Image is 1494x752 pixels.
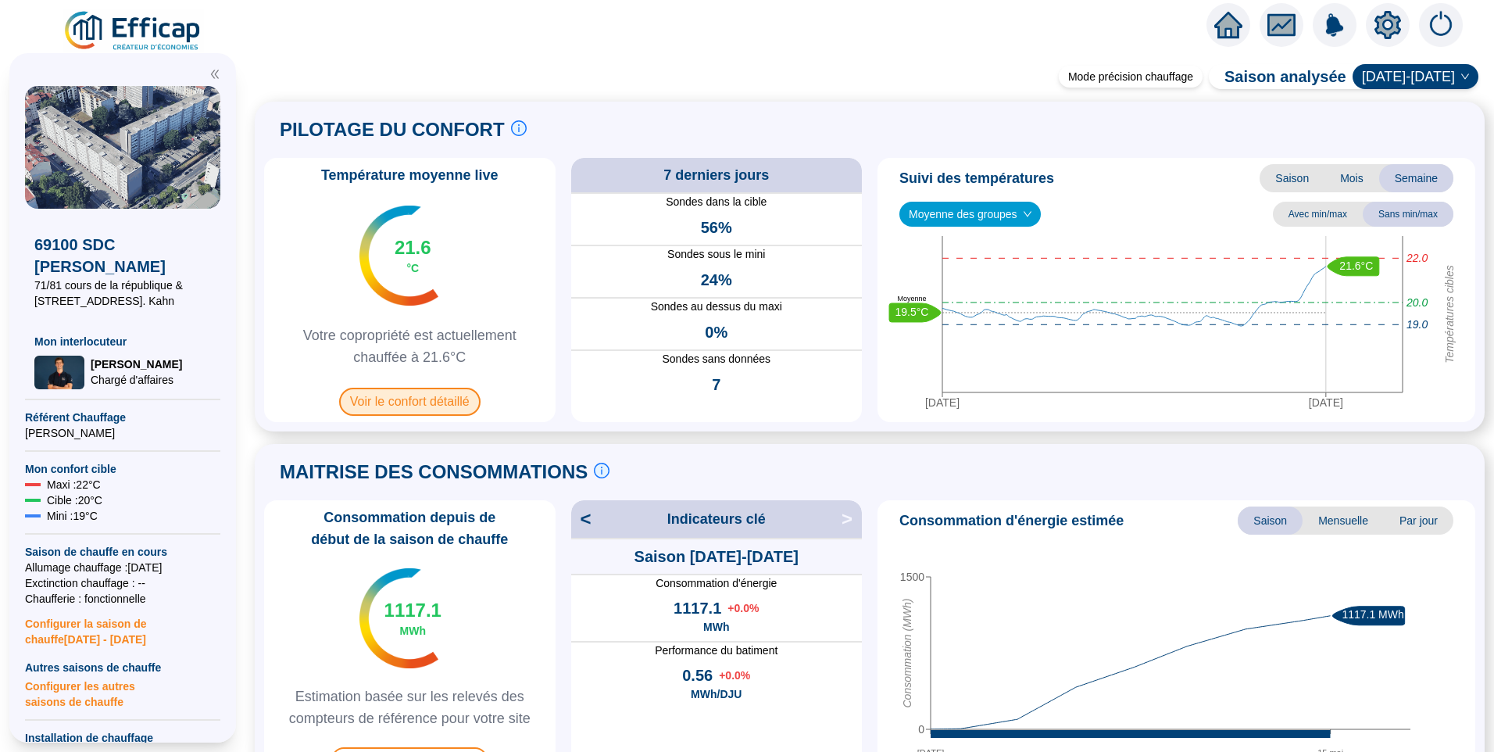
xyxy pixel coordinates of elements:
text: 21.6°C [1339,260,1373,272]
span: Exctinction chauffage : -- [25,575,220,591]
text: Moyenne [897,295,926,303]
span: info-circle [511,120,527,136]
span: Avec min/max [1273,202,1363,227]
span: 7 derniers jours [663,164,769,186]
span: Saison [1260,164,1324,192]
text: 1117.1 MWh [1342,609,1403,621]
span: setting [1374,11,1402,39]
span: 7 [712,374,720,396]
span: 1117.1 [674,597,721,619]
span: 1117.1 [384,598,441,623]
span: Voir le confort détaillé [339,388,481,416]
span: Mois [1324,164,1379,192]
span: Suivi des températures [899,167,1054,189]
span: [PERSON_NAME] [25,425,220,441]
span: 56% [701,217,732,238]
img: Chargé d'affaires [34,356,84,389]
span: 0% [705,321,727,343]
span: PILOTAGE DU CONFORT [280,117,505,142]
span: MAITRISE DES CONSOMMATIONS [280,460,588,485]
tspan: [DATE] [925,396,960,409]
span: Consommation d'énergie [571,575,863,591]
tspan: 0 [918,723,924,736]
img: alerts [1419,3,1463,47]
tspan: 20.0 [1406,296,1428,309]
tspan: 1500 [900,571,924,583]
span: Indicateurs clé [667,508,766,530]
span: 21.6 [395,235,431,260]
text: 19.5°C [895,306,929,318]
span: + 0.0 % [727,600,759,616]
span: Installation de chauffage [25,730,220,746]
span: 71/81 cours de la république & [STREET_ADDRESS]. Kahn [34,278,211,309]
span: Allumage chauffage : [DATE] [25,560,220,575]
span: Consommation depuis de début de la saison de chauffe [270,507,549,550]
span: 0.56 [682,664,713,686]
span: home [1214,11,1242,39]
span: Saison [DATE]-[DATE] [634,546,799,568]
span: info-circle [594,463,609,478]
span: Par jour [1384,507,1453,535]
span: fund [1267,11,1296,39]
span: MWh [703,619,729,635]
span: down [1460,72,1470,81]
span: Sondes sans données [571,351,863,367]
span: MWh [400,623,426,639]
span: Référent Chauffage [25,410,220,425]
span: °C [406,260,419,276]
span: Cible : 20 °C [47,492,102,508]
span: + 0.0 % [719,668,750,683]
span: Saison [1238,507,1303,535]
span: Votre copropriété est actuellement chauffée à 21.6°C [270,324,549,368]
img: efficap energie logo [63,9,204,53]
span: Mini : 19 °C [47,508,98,524]
span: Autres saisons de chauffe [25,660,220,675]
tspan: Consommation (MWh) [901,599,913,708]
div: Mode précision chauffage [1059,66,1203,88]
span: 24% [701,269,732,291]
span: 69100 SDC [PERSON_NAME] [34,234,211,278]
span: Semaine [1379,164,1453,192]
span: Chargé d'affaires [91,372,182,388]
tspan: 19.0 [1406,318,1428,331]
span: > [842,507,862,532]
span: down [1023,209,1032,219]
tspan: Températures cibles [1443,265,1456,363]
span: Consommation d'énergie estimée [899,510,1124,532]
tspan: [DATE] [1309,396,1343,409]
span: Chaufferie : fonctionnelle [25,591,220,607]
img: indicateur températures [359,206,438,306]
span: < [571,507,592,532]
span: Configurer la saison de chauffe [DATE] - [DATE] [25,607,220,647]
img: indicateur températures [359,568,438,668]
span: Moyenne des groupes [909,202,1031,226]
span: Mon confort cible [25,461,220,477]
span: Sans min/max [1363,202,1453,227]
span: Mon interlocuteur [34,334,211,349]
span: Saison de chauffe en cours [25,544,220,560]
span: Température moyenne live [312,164,508,186]
span: 2024-2025 [1362,65,1469,88]
span: [PERSON_NAME] [91,356,182,372]
span: MWh/DJU [691,686,742,702]
span: Estimation basée sur les relevés des compteurs de référence pour votre site [270,686,549,729]
tspan: 22.0 [1406,252,1428,264]
span: Sondes au dessus du maxi [571,299,863,315]
span: Maxi : 22 °C [47,477,101,492]
span: double-left [209,69,220,80]
span: Sondes sous le mini [571,246,863,263]
span: Sondes dans la cible [571,194,863,210]
span: Performance du batiment [571,643,863,658]
span: Configurer les autres saisons de chauffe [25,675,220,710]
span: Saison analysée [1209,66,1346,88]
span: Mensuelle [1303,507,1384,535]
img: alerts [1313,3,1356,47]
